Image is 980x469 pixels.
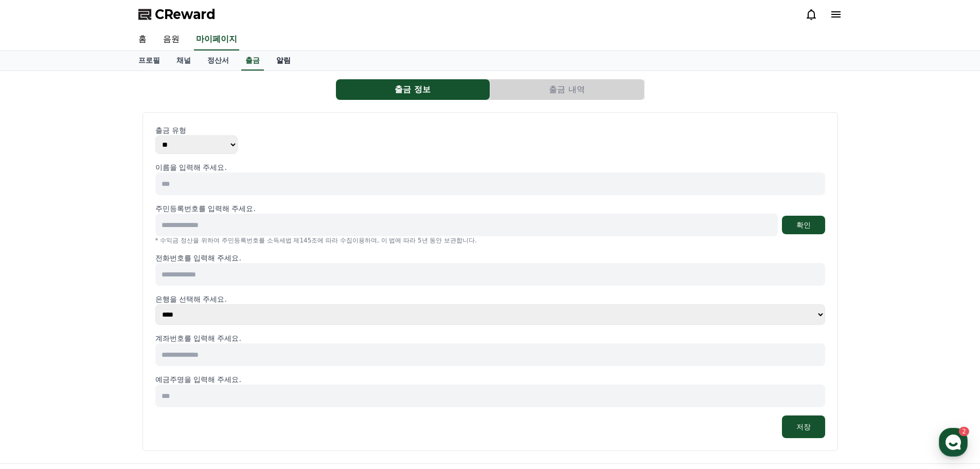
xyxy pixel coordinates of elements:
p: 전화번호를 입력해 주세요. [155,253,825,263]
p: 예금주명을 입력해 주세요. [155,374,825,385]
button: 출금 정보 [336,79,490,100]
a: 채널 [168,51,199,71]
button: 확인 [782,216,825,234]
span: 대화 [94,342,106,351]
a: CReward [138,6,216,23]
span: CReward [155,6,216,23]
a: 홈 [130,29,155,50]
a: 2대화 [68,326,133,352]
a: 설정 [133,326,198,352]
a: 음원 [155,29,188,50]
a: 홈 [3,326,68,352]
p: 출금 유형 [155,125,825,135]
p: 주민등록번호를 입력해 주세요. [155,203,256,214]
span: 홈 [32,342,39,350]
span: 2 [104,326,108,334]
p: 계좌번호를 입력해 주세요. [155,333,825,343]
span: 설정 [159,342,171,350]
a: 마이페이지 [194,29,239,50]
a: 프로필 [130,51,168,71]
p: 이름을 입력해 주세요. [155,162,825,172]
p: 은행을 선택해 주세요. [155,294,825,304]
a: 출금 [241,51,264,71]
button: 출금 내역 [490,79,644,100]
a: 출금 내역 [490,79,645,100]
a: 알림 [268,51,299,71]
p: * 수익금 정산을 위하여 주민등록번호를 소득세법 제145조에 따라 수집이용하며, 이 법에 따라 5년 동안 보관합니다. [155,236,825,245]
button: 저장 [782,415,825,438]
a: 정산서 [199,51,237,71]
